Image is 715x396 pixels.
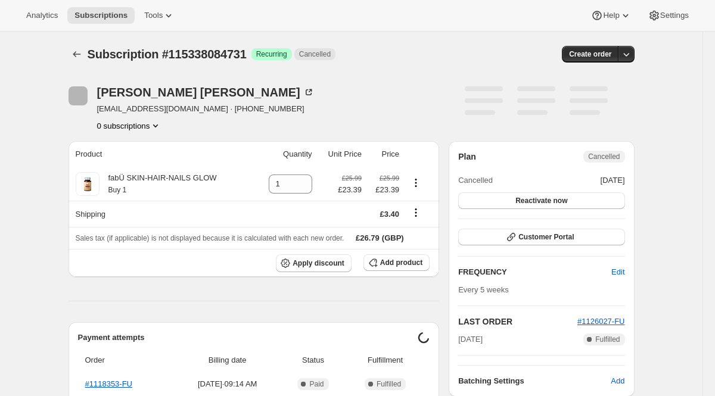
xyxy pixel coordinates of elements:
[78,332,418,344] h2: Payment attempts
[293,258,344,268] span: Apply discount
[458,285,509,294] span: Every 5 weeks
[26,11,58,20] span: Analytics
[406,206,425,219] button: Shipping actions
[458,333,483,345] span: [DATE]
[604,263,632,282] button: Edit
[88,48,247,61] span: Subscription #115338084731
[338,184,362,196] span: £23.39
[356,233,380,242] span: £26.79
[604,372,632,391] button: Add
[380,232,404,244] span: (GBP)
[458,174,493,186] span: Cancelled
[577,317,625,326] a: #1126027-FU
[316,141,365,167] th: Unit Price
[380,258,422,267] span: Add product
[458,192,624,209] button: Reactivate now
[363,254,430,271] button: Add product
[348,354,422,366] span: Fulfillment
[380,174,399,182] small: £25.99
[69,46,85,63] button: Subscriptions
[518,232,574,242] span: Customer Portal
[276,254,352,272] button: Apply discount
[365,141,403,167] th: Price
[144,11,163,20] span: Tools
[601,174,625,186] span: [DATE]
[254,141,316,167] th: Quantity
[588,152,620,161] span: Cancelled
[97,120,162,132] button: Product actions
[285,354,341,366] span: Status
[309,379,324,389] span: Paid
[458,375,611,387] h6: Batching Settings
[69,201,254,227] th: Shipping
[458,316,577,328] h2: LAST ORDER
[76,234,344,242] span: Sales tax (if applicable) is not displayed because it is calculated with each new order.
[458,229,624,245] button: Customer Portal
[380,210,400,219] span: £3.40
[299,49,331,59] span: Cancelled
[660,11,689,20] span: Settings
[641,7,696,24] button: Settings
[256,49,287,59] span: Recurring
[611,375,624,387] span: Add
[515,196,567,205] span: Reactivate now
[562,46,618,63] button: Create order
[69,141,254,167] th: Product
[577,316,625,328] button: #1126027-FU
[69,86,88,105] span: Ursula Mullan
[369,184,399,196] span: £23.39
[569,49,611,59] span: Create order
[67,7,135,24] button: Subscriptions
[137,7,182,24] button: Tools
[100,172,217,196] div: fabÜ SKIN-HAIR-NAILS GLOW
[611,266,624,278] span: Edit
[85,379,133,388] a: #1118353-FU
[406,176,425,189] button: Product actions
[342,174,362,182] small: £25.99
[97,86,315,98] div: [PERSON_NAME] [PERSON_NAME]
[97,103,315,115] span: [EMAIL_ADDRESS][DOMAIN_NAME] · [PHONE_NUMBER]
[108,186,127,194] small: Buy 1
[19,7,65,24] button: Analytics
[458,266,611,278] h2: FREQUENCY
[584,7,638,24] button: Help
[458,151,476,163] h2: Plan
[78,347,173,373] th: Order
[176,378,278,390] span: [DATE] · 09:14 AM
[595,335,620,344] span: Fulfilled
[377,379,401,389] span: Fulfilled
[74,11,128,20] span: Subscriptions
[176,354,278,366] span: Billing date
[603,11,619,20] span: Help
